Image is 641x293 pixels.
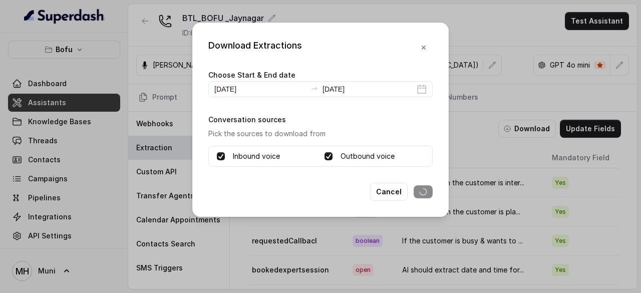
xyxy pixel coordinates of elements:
label: Inbound voice [233,150,280,162]
div: Download Extractions [208,39,302,57]
span: swap-right [310,84,318,92]
label: Outbound voice [341,150,395,162]
label: Choose Start & End date [208,71,295,79]
input: Start date [214,84,306,95]
label: Conversation sources [208,115,286,124]
input: End date [323,84,415,95]
p: Pick the sources to download from [208,128,433,140]
button: Cancel [370,183,408,201]
span: to [310,84,318,92]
